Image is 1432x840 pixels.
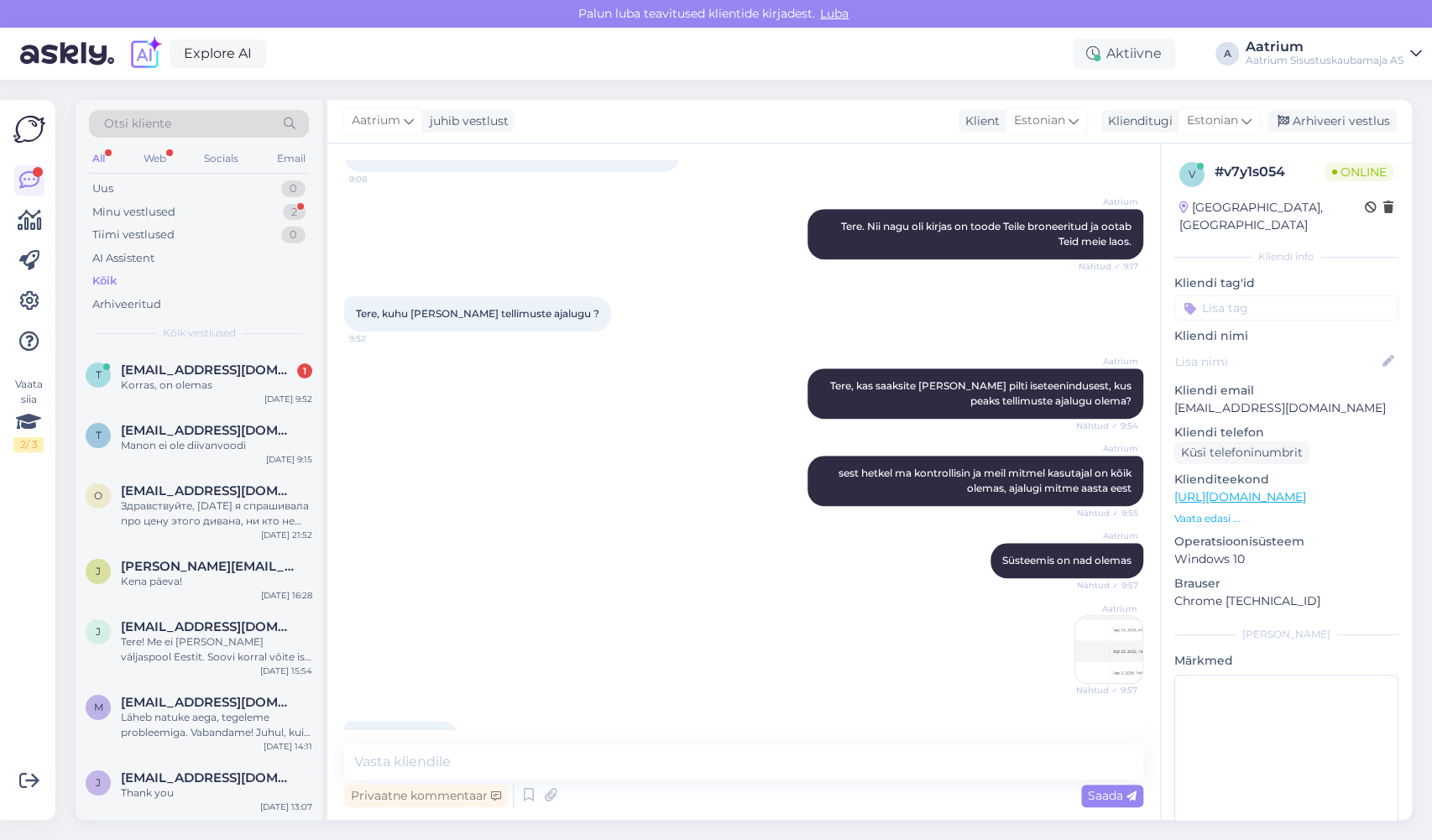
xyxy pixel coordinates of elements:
[121,378,312,393] div: Korras, on olemas
[104,115,171,133] span: Otsi kliente
[201,148,242,170] div: Socials
[121,574,312,589] div: Kena päeva!
[121,423,295,438] span: teshryan5@gmail.com
[1325,163,1393,181] span: Online
[281,180,306,197] div: 0
[92,180,113,197] div: Uus
[264,740,312,753] div: [DATE] 14:11
[1174,652,1398,670] p: Märkmed
[1075,507,1138,519] span: Nähtud ✓ 9:55
[1075,420,1138,432] span: Nähtud ✓ 9:54
[1075,196,1138,208] span: Aatrium
[13,113,45,145] img: Askly Logo
[92,204,175,221] div: Minu vestlused
[260,801,312,813] div: [DATE] 13:07
[170,39,266,68] a: Explore AI
[163,326,236,341] span: Kõik vestlused
[839,467,1134,494] span: sest hetkel ma kontrollisin ja meil mitmel kasutajal on kõik olemas, ajalugi mitme aasta eest
[959,112,1000,130] div: Klient
[1002,554,1131,566] span: Süsteemis on nad olemas
[1174,249,1398,264] div: Kliendi info
[356,307,599,320] span: Tere, kuhu [PERSON_NAME] tellimuste ajalugu ?
[1174,511,1398,526] p: Vaata edasi ...
[1174,295,1398,321] input: Lisa tag
[94,701,103,713] span: m
[1075,260,1138,273] span: Nähtud ✓ 9:17
[92,273,117,290] div: Kõik
[121,559,295,574] span: Jelena.poletajeva@gmail.com
[121,619,295,634] span: juta.maskalane@gmail.com
[121,770,295,785] span: jawdatperez@icloud.com
[1174,327,1398,345] p: Kliendi nimi
[1014,112,1065,130] span: Estonian
[283,204,306,221] div: 2
[1246,54,1403,67] div: Aatrium Sisustuskaubamaja AS
[1174,399,1398,417] p: [EMAIL_ADDRESS][DOMAIN_NAME]
[92,227,175,243] div: Tiimi vestlused
[89,148,108,170] div: All
[1187,112,1238,130] span: Estonian
[13,377,44,452] div: Vaata siia
[94,489,102,502] span: O
[1174,533,1398,550] p: Operatsioonisüsteem
[121,695,295,710] span: maris.murumaa@gmail.com
[1174,382,1398,399] p: Kliendi email
[1174,550,1398,568] p: Windows 10
[1074,684,1137,697] span: Nähtud ✓ 9:57
[261,589,312,602] div: [DATE] 16:28
[1174,575,1398,592] p: Brauser
[1075,530,1138,542] span: Aatrium
[1174,489,1306,504] a: [URL][DOMAIN_NAME]
[121,483,295,498] span: Ogneva-k@list.ru
[121,498,312,529] div: Здравствуйте, [DATE] я спрашивала про цену этого дивана, ни кто не знал сколько он стоит, удалось...
[1175,352,1379,371] input: Lisa nimi
[297,363,312,378] div: 1
[1179,199,1365,234] div: [GEOGRAPHIC_DATA], [GEOGRAPHIC_DATA]
[830,379,1134,407] span: Tere, kas saaksite [PERSON_NAME] pilti iseteenindusest, kus peaks tellimuste ajalugu olema?
[121,634,312,665] div: Tere! Me ei [PERSON_NAME] väljaspool Eestit. Soovi korral võite ise transpordi tellida, kui telli...
[140,148,170,170] div: Web
[815,6,854,21] span: Luba
[260,665,312,677] div: [DATE] 15:54
[1174,441,1309,464] div: Küsi telefoninumbrit
[96,368,102,381] span: t
[1174,592,1398,610] p: Chrome [TECHNICAL_ID]
[1246,40,1422,67] a: AatriumAatrium Sisustuskaubamaja AS
[261,529,312,541] div: [DATE] 21:52
[1075,579,1138,592] span: Nähtud ✓ 9:57
[841,220,1134,248] span: Tere. Nii nagu oli kirjas on toode Teile broneeritud ja ootab Teid meie laos.
[1267,110,1397,133] div: Arhiveeri vestlus
[352,112,400,130] span: Aatrium
[274,148,309,170] div: Email
[92,250,154,267] div: AI Assistent
[344,785,508,807] div: Privaatne kommentaar
[13,437,44,452] div: 2 / 3
[1215,42,1239,65] div: A
[1189,168,1195,180] span: v
[1174,274,1398,292] p: Kliendi tag'id
[121,438,312,453] div: Manon ei ole diivanvoodi
[423,112,509,130] div: juhib vestlust
[96,776,101,789] span: j
[1075,616,1142,683] img: Attachment
[1075,355,1138,368] span: Aatrium
[1074,603,1137,615] span: Aatrium
[128,36,163,71] img: explore-ai
[96,429,102,441] span: t
[1088,788,1137,803] span: Saada
[96,625,101,638] span: j
[1073,39,1175,69] div: Aktiivne
[281,227,306,243] div: 0
[92,296,161,313] div: Arhiveeritud
[266,453,312,466] div: [DATE] 9:15
[121,363,295,378] span: taner888@online.ee
[1075,442,1138,455] span: Aatrium
[1174,424,1398,441] p: Kliendi telefon
[1101,112,1173,130] div: Klienditugi
[1246,40,1403,54] div: Aatrium
[264,393,312,405] div: [DATE] 9:52
[121,710,312,740] div: Läheb natuke aega, tegeleme probleemiga. Vabandame! Juhul, kui soovite tellida, siis palun tehke ...
[349,173,412,185] span: 9:08
[349,332,412,345] span: 9:52
[1174,627,1398,642] div: [PERSON_NAME]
